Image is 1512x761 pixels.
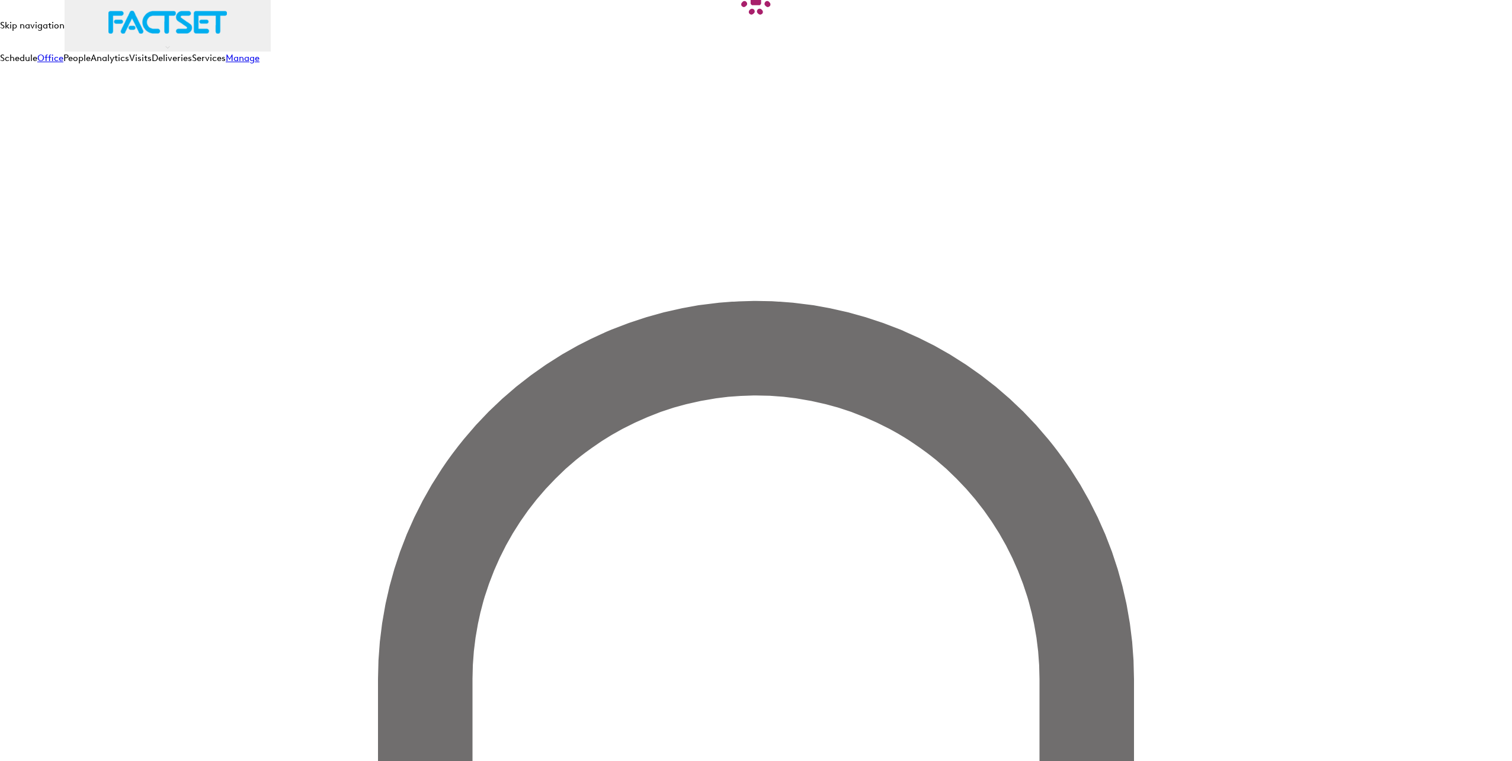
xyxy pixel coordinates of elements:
a: Office [37,53,63,63]
a: Manage [226,53,260,63]
a: Deliveries [152,53,192,63]
a: People [63,53,91,63]
a: Services [192,53,226,63]
a: Visits [129,53,152,63]
a: Analytics [91,53,129,63]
